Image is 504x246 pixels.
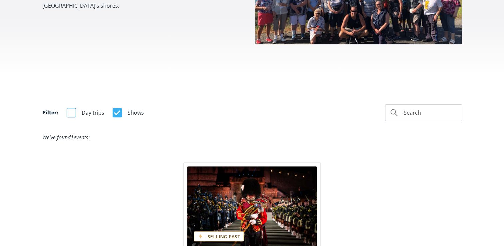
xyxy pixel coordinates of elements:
span: Day trips [82,108,104,117]
span: Shows [128,108,144,117]
div: Selling fast [194,231,244,242]
form: Filter 2 [385,104,462,121]
span: 1 [71,134,74,141]
input: Search day trips and shows [385,104,462,121]
form: Filter [42,108,144,117]
div: We’ve found events: [42,133,90,142]
h4: Filter: [42,109,58,116]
